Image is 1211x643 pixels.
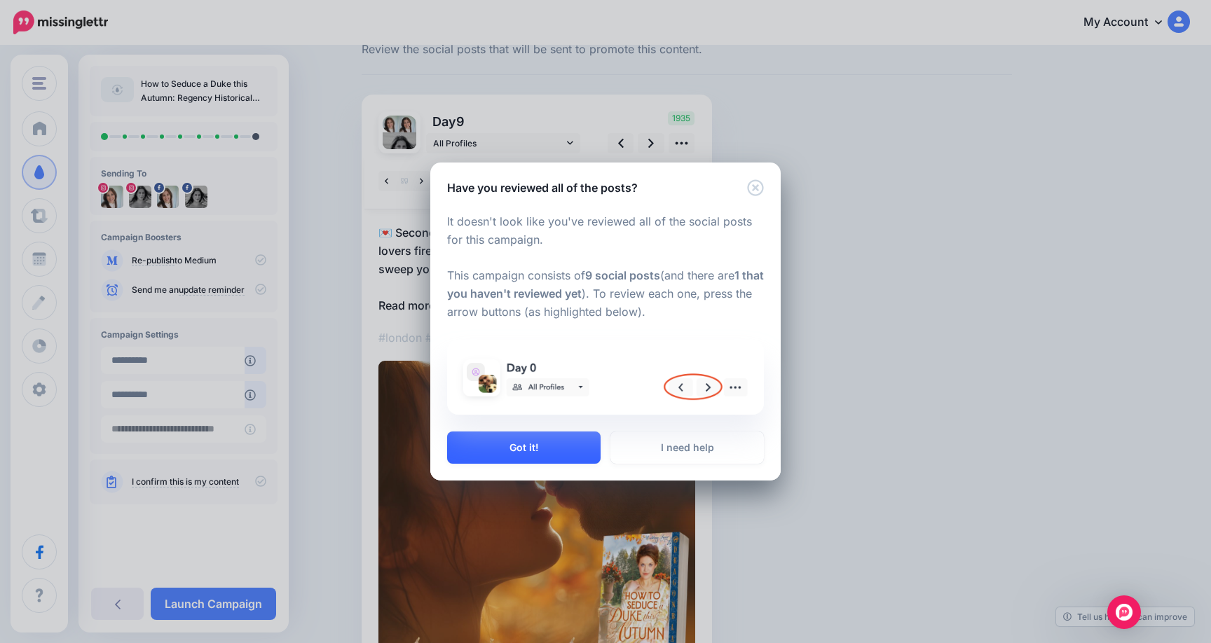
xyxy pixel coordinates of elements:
p: It doesn't look like you've reviewed all of the social posts for this campaign. This campaign con... [447,213,764,340]
img: campaign-review-cycle-through-posts.png [456,348,755,406]
b: 9 social posts [585,268,660,282]
div: Open Intercom Messenger [1107,595,1141,629]
button: Got it! [447,431,601,464]
button: Close [747,179,764,197]
h5: Have you reviewed all of the posts? [447,179,638,196]
a: I need help [610,431,764,464]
